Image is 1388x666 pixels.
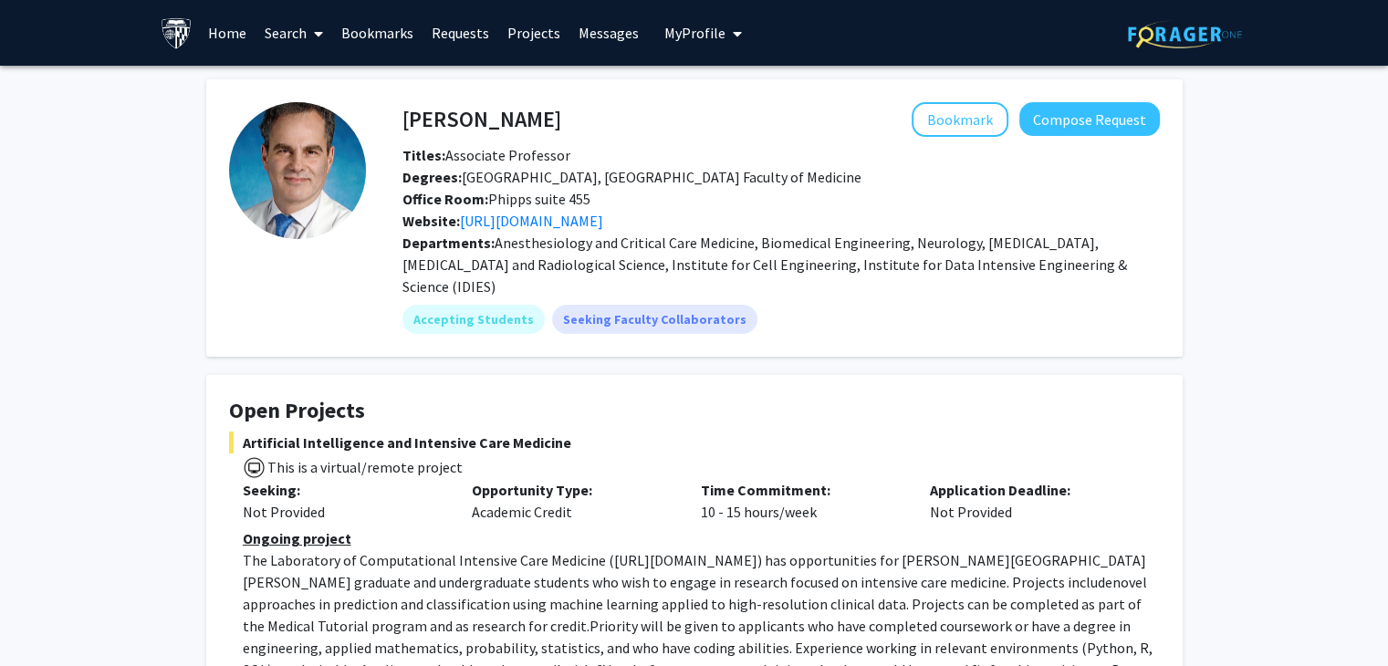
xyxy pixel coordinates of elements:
b: Office Room: [402,190,488,208]
div: Not Provided [243,501,444,523]
p: Application Deadline: [930,479,1132,501]
a: Bookmarks [332,1,423,65]
a: Opens in a new tab [460,212,603,230]
u: Ongoing project [243,529,351,547]
a: Projects [498,1,569,65]
b: Degrees: [402,168,462,186]
span: novel approaches in prediction and classification using machine learning applied to high-resoluti... [243,573,1147,635]
p: Time Commitment: [701,479,903,501]
span: The Laboratory of Computational Intensive Care Medicine ( [243,551,614,569]
div: 10 - 15 hours/week [687,479,916,523]
a: Search [256,1,332,65]
span: This is a virtual/remote project [266,458,463,476]
div: Academic Credit [458,479,687,523]
span: Associate Professor [402,146,570,164]
img: Johns Hopkins University Logo [161,17,193,49]
button: Add Robert Stevens to Bookmarks [912,102,1008,137]
span: My Profile [664,24,725,42]
p: Seeking: [243,479,444,501]
p: Opportunity Type: [472,479,673,501]
mat-chip: Accepting Students [402,305,545,334]
a: Messages [569,1,648,65]
iframe: Chat [14,584,78,652]
span: Artificial Intelligence and Intensive Care Medicine [229,432,1160,453]
span: Phipps suite 455 [402,190,590,208]
h4: Open Projects [229,398,1160,424]
span: Anesthesiology and Critical Care Medicine, Biomedical Engineering, Neurology, [MEDICAL_DATA], [ME... [402,234,1127,296]
button: Compose Request to Robert Stevens [1019,102,1160,136]
span: [GEOGRAPHIC_DATA], [GEOGRAPHIC_DATA] Faculty of Medicine [402,168,861,186]
a: Home [199,1,256,65]
a: Requests [423,1,498,65]
b: Titles: [402,146,445,164]
img: Profile Picture [229,102,366,239]
img: ForagerOne Logo [1128,20,1242,48]
mat-chip: Seeking Faculty Collaborators [552,305,757,334]
b: Website: [402,212,460,230]
h4: [PERSON_NAME] [402,102,561,136]
div: Not Provided [916,479,1145,523]
b: Departments: [402,234,495,252]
